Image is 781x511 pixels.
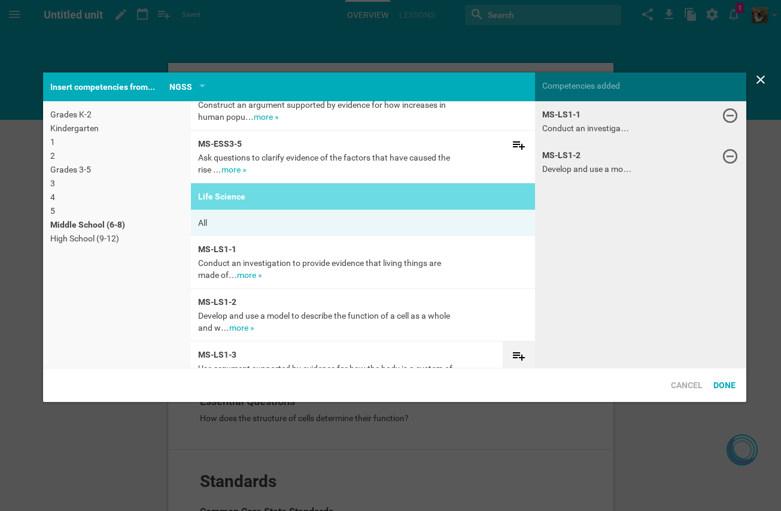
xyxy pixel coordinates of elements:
[198,258,441,280] span: Conduct an investigation to provide evidence that living things are made of…
[198,153,450,174] span: Ask questions to clarify evidence of the factors that have caused the rise …
[43,72,162,101] div: Insert competencies from...
[50,219,184,231] div: Middle School (6-8)
[254,112,279,122] a: more »
[198,296,457,308] div: MS-LS1-2
[50,150,184,162] div: 2
[503,131,535,163] div: Add standard
[198,138,457,150] div: MS-ESS3-5
[50,232,184,244] div: High School (9-12)
[191,183,535,210] div: Life Science
[714,101,746,134] div: Remove standard
[50,136,184,148] div: 1
[503,341,535,374] div: Add standard
[50,122,184,134] div: Kindergarten
[542,149,679,161] div: MS-LS1-2
[198,364,452,385] span: Use argument supported by evidence for how the body is a system of interact…
[50,164,184,176] div: Grades 3-5
[714,142,746,174] div: Remove standard
[542,108,679,120] div: MS-LS1-1
[708,374,741,397] div: Done
[665,374,708,397] div: Cancel
[191,210,535,236] div: All
[50,108,184,120] div: Grades K-2
[198,311,450,332] span: Develop and use a model to describe the function of a cell as a whole and w…
[198,349,457,361] div: MS-LS1-3
[50,191,184,203] div: 4
[535,72,746,99] div: Competencies added
[229,323,254,332] a: more »
[50,205,184,217] div: 5
[198,243,457,255] div: MS-LS1-1
[542,122,679,134] div: Conduct an investiga…
[542,163,679,175] div: Develop and use a mo…
[221,165,247,174] a: more »
[169,80,192,94] div: NGSS
[237,270,262,280] a: more »
[50,177,184,189] div: 3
